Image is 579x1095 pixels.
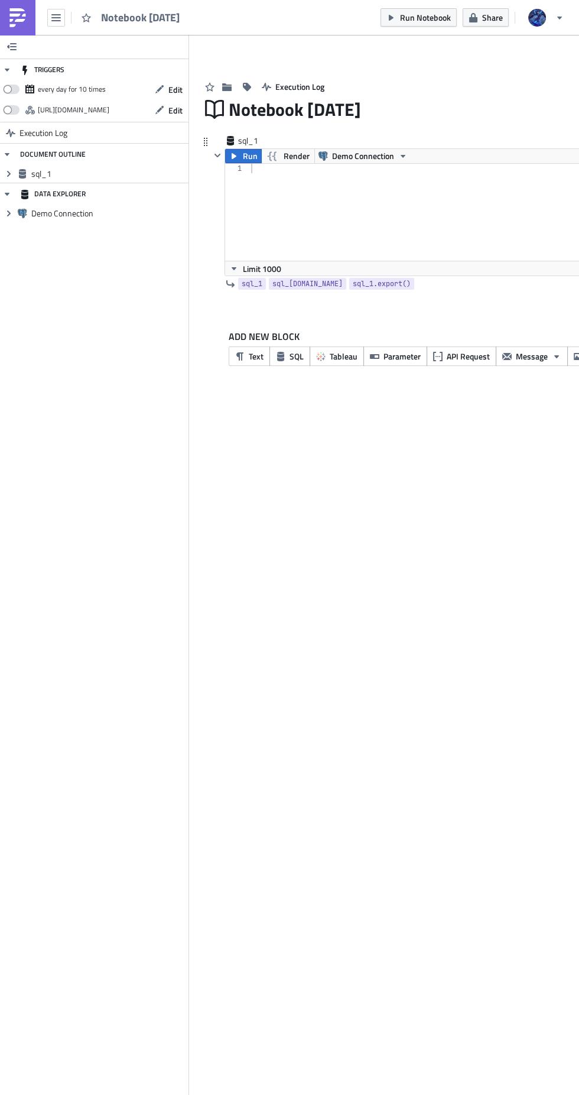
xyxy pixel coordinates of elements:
[380,8,457,27] button: Run Notebook
[38,101,109,119] div: https://pushmetrics.io/api/v1/report/ePLGmdpo80/webhook?token=9fd9edcd407a4f7fb10c13d9e9313caf
[210,148,225,163] button: Hide content
[463,8,509,27] button: Share
[383,350,421,362] span: Parameter
[20,59,64,80] div: TRIGGERS
[353,278,411,290] span: sql_1.export()
[38,80,106,98] div: every day for 10 times
[243,149,258,163] span: Run
[289,350,304,362] span: SQL
[8,8,27,27] img: PushMetrics
[363,346,427,366] button: Parameter
[225,164,249,173] div: 1
[19,122,67,144] span: Execution Log
[269,278,346,290] a: sql_[DOMAIN_NAME]
[275,80,324,93] span: Execution Log
[261,149,315,163] button: Render
[225,261,285,276] button: Limit 1000
[332,149,394,163] span: Demo Connection
[31,208,186,219] span: Demo Connection
[20,183,86,205] div: DATA EXPLORER
[243,263,281,275] span: Limit 1000
[20,144,86,165] div: DOCUMENT OUTLINE
[400,11,451,24] span: Run Notebook
[168,104,183,116] span: Edit
[314,149,412,163] button: Demo Connection
[101,11,181,24] span: Notebook [DATE]
[225,149,262,163] button: Run
[310,346,364,366] button: Tableau
[427,346,496,366] button: API Request
[229,346,270,366] button: Text
[272,278,343,290] span: sql_[DOMAIN_NAME]
[516,350,548,362] span: Message
[496,346,568,366] button: Message
[238,278,266,290] a: sql_1
[447,350,490,362] span: API Request
[229,98,362,121] span: Notebook [DATE]
[269,346,310,366] button: SQL
[249,350,264,362] span: Text
[149,80,188,99] button: Edit
[168,83,183,96] span: Edit
[256,77,330,96] button: Execution Log
[330,350,357,362] span: Tableau
[242,278,262,290] span: sql_1
[527,8,547,28] img: Avatar
[284,149,310,163] span: Render
[149,101,188,119] button: Edit
[349,278,414,290] a: sql_1.export()
[482,11,503,24] span: Share
[31,169,186,179] span: sql_1
[238,135,285,147] span: sql_1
